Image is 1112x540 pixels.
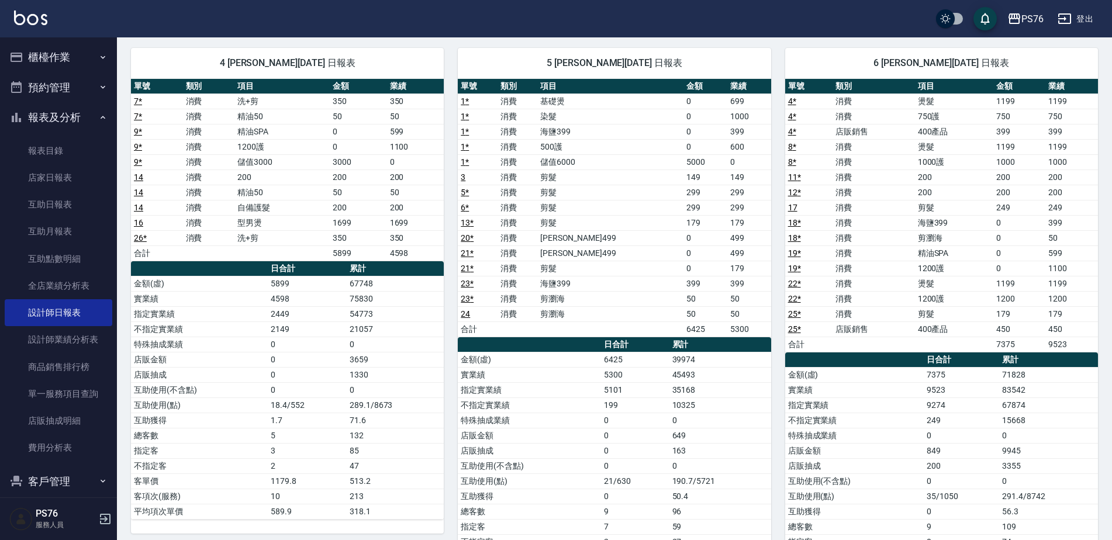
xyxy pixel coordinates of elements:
[537,245,683,261] td: [PERSON_NAME]499
[183,185,235,200] td: 消費
[330,124,387,139] td: 0
[131,352,268,367] td: 店販金額
[669,382,771,397] td: 35168
[330,169,387,185] td: 200
[683,261,727,276] td: 0
[1045,200,1098,215] td: 249
[785,337,833,352] td: 合計
[131,261,444,520] table: a dense table
[993,261,1045,276] td: 0
[498,139,537,154] td: 消費
[537,261,683,276] td: 剪髮
[993,124,1045,139] td: 399
[915,169,993,185] td: 200
[833,124,915,139] td: 店販銷售
[234,169,330,185] td: 200
[1045,215,1098,230] td: 399
[683,306,727,321] td: 50
[993,94,1045,109] td: 1199
[1045,230,1098,245] td: 50
[727,124,771,139] td: 399
[1045,276,1098,291] td: 1199
[131,337,268,352] td: 特殊抽成業績
[601,428,669,443] td: 0
[234,154,330,169] td: 儲值3000
[727,215,771,230] td: 179
[683,185,727,200] td: 299
[915,185,993,200] td: 200
[537,79,683,94] th: 項目
[498,185,537,200] td: 消費
[993,200,1045,215] td: 249
[268,413,347,428] td: 1.7
[347,413,444,428] td: 71.6
[683,291,727,306] td: 50
[387,169,444,185] td: 200
[461,172,465,182] a: 3
[5,299,112,326] a: 設計師日報表
[601,352,669,367] td: 6425
[727,185,771,200] td: 299
[1045,245,1098,261] td: 599
[915,276,993,291] td: 燙髮
[993,306,1045,321] td: 179
[387,185,444,200] td: 50
[833,261,915,276] td: 消費
[915,245,993,261] td: 精油SPA
[498,154,537,169] td: 消費
[727,94,771,109] td: 699
[833,139,915,154] td: 消費
[683,109,727,124] td: 0
[234,200,330,215] td: 自備護髮
[268,352,347,367] td: 0
[498,245,537,261] td: 消費
[999,382,1098,397] td: 83542
[5,272,112,299] a: 全店業績分析表
[537,139,683,154] td: 500護
[5,137,112,164] a: 報表目錄
[347,337,444,352] td: 0
[458,79,771,337] table: a dense table
[915,79,993,94] th: 項目
[131,79,444,261] table: a dense table
[785,428,924,443] td: 特殊抽成業績
[498,276,537,291] td: 消費
[727,154,771,169] td: 0
[347,367,444,382] td: 1330
[537,185,683,200] td: 剪髮
[915,321,993,337] td: 400產品
[915,154,993,169] td: 1000護
[498,215,537,230] td: 消費
[683,124,727,139] td: 0
[268,291,347,306] td: 4598
[601,367,669,382] td: 5300
[993,215,1045,230] td: 0
[727,200,771,215] td: 299
[915,109,993,124] td: 750護
[387,200,444,215] td: 200
[330,200,387,215] td: 200
[785,79,833,94] th: 單號
[387,139,444,154] td: 1100
[183,230,235,245] td: 消費
[131,397,268,413] td: 互助使用(點)
[268,397,347,413] td: 18.4/552
[993,169,1045,185] td: 200
[993,337,1045,352] td: 7375
[924,428,999,443] td: 0
[537,291,683,306] td: 剪瀏海
[387,230,444,245] td: 350
[234,109,330,124] td: 精油50
[36,508,95,520] h5: PS76
[183,79,235,94] th: 類別
[993,109,1045,124] td: 750
[683,245,727,261] td: 0
[993,291,1045,306] td: 1200
[330,215,387,230] td: 1699
[1003,7,1048,31] button: PS76
[1045,79,1098,94] th: 業績
[183,109,235,124] td: 消費
[131,413,268,428] td: 互助獲得
[1045,124,1098,139] td: 399
[727,139,771,154] td: 600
